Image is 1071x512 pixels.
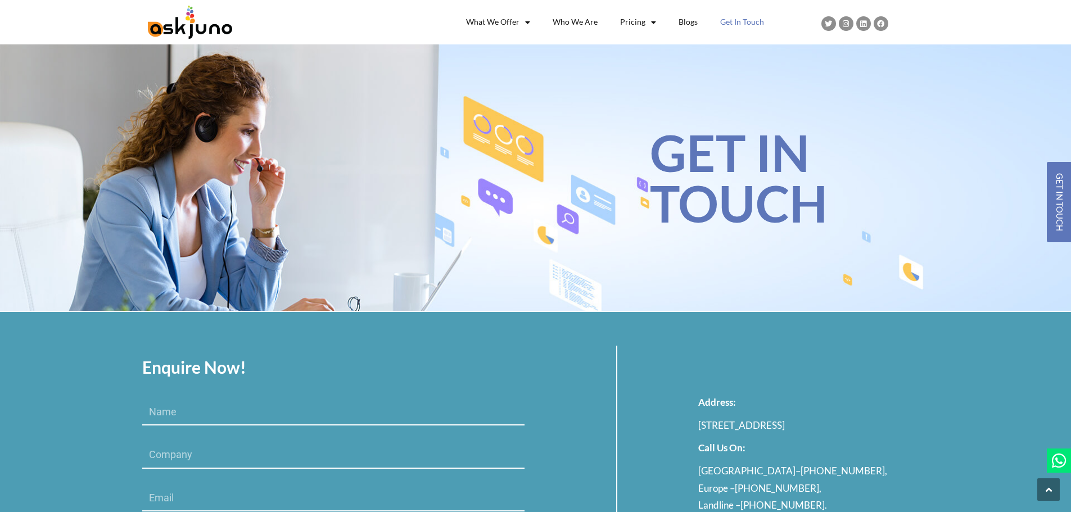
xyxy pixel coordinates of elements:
a: Scroll to the top of the page [1037,478,1060,501]
a: [PHONE_NUMBER] [735,482,819,494]
a: Who We Are [541,10,609,34]
strong: Address: [698,396,736,408]
span: GET IN TOUCH [1055,173,1064,231]
a: Blogs [667,10,709,34]
h1: Get In touch [650,127,923,228]
input: Email [142,486,525,511]
h2: Enquire Now! [142,357,525,377]
input: Company [142,442,525,468]
span: Europe – , [698,482,821,494]
span: Landline – . [698,499,827,511]
a: Pricing [609,10,667,34]
strong: Call Us On: [698,442,745,454]
a: Get In Touch [709,10,775,34]
input: Name [142,400,525,425]
a: [PHONE_NUMBER] [740,499,825,511]
p: [STREET_ADDRESS] [698,417,919,434]
a: What We Offer [455,10,541,34]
